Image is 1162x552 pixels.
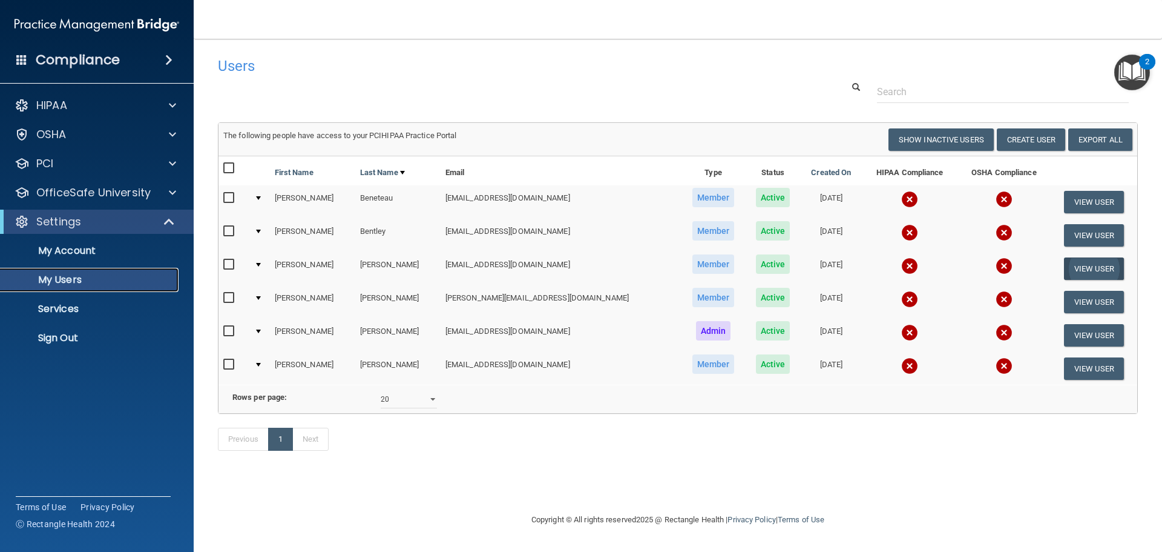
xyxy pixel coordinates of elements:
td: [EMAIL_ADDRESS][DOMAIN_NAME] [441,319,681,352]
a: HIPAA [15,98,176,113]
th: Type [681,156,746,185]
p: OSHA [36,127,67,142]
h4: Users [218,58,747,74]
td: [DATE] [800,352,862,385]
td: [PERSON_NAME] [270,219,355,252]
span: Member [692,221,735,241]
td: [PERSON_NAME] [270,352,355,385]
span: Active [756,221,790,241]
button: View User [1064,291,1124,313]
td: [EMAIL_ADDRESS][DOMAIN_NAME] [441,352,681,385]
a: Last Name [360,165,405,180]
span: Member [692,354,735,374]
a: Previous [218,428,269,451]
a: Next [292,428,329,451]
td: [DATE] [800,252,862,285]
span: Member [692,254,735,274]
a: Privacy Policy [727,515,775,524]
span: Member [692,288,735,307]
img: cross.ca9f0e7f.svg [901,324,918,341]
p: PCI [36,156,53,171]
p: My Account [8,245,173,257]
p: My Users [8,274,173,286]
button: View User [1064,224,1124,247]
img: cross.ca9f0e7f.svg [996,291,1013,308]
td: Bentley [355,219,441,252]
th: HIPAA Compliance [862,156,957,185]
a: OSHA [15,127,176,142]
b: Rows per page: [232,393,287,402]
a: 1 [268,428,293,451]
td: [PERSON_NAME] [270,185,355,219]
td: [PERSON_NAME] [270,252,355,285]
a: Created On [811,165,851,180]
button: Show Inactive Users [888,128,994,151]
img: cross.ca9f0e7f.svg [996,191,1013,208]
img: cross.ca9f0e7f.svg [996,324,1013,341]
img: cross.ca9f0e7f.svg [901,357,918,374]
td: [PERSON_NAME] [355,252,441,285]
img: cross.ca9f0e7f.svg [901,191,918,208]
p: Settings [36,214,81,229]
img: cross.ca9f0e7f.svg [901,224,918,241]
td: [DATE] [800,319,862,352]
td: [PERSON_NAME][EMAIL_ADDRESS][DOMAIN_NAME] [441,285,681,319]
img: cross.ca9f0e7f.svg [996,258,1013,274]
img: cross.ca9f0e7f.svg [901,258,918,274]
img: cross.ca9f0e7f.svg [996,357,1013,374]
span: Active [756,188,790,207]
td: Beneteau [355,185,441,219]
td: [DATE] [800,219,862,252]
div: 2 [1145,62,1149,78]
td: [DATE] [800,185,862,219]
a: Export All [1068,128,1132,151]
button: View User [1064,258,1124,280]
span: The following people have access to your PCIHIPAA Practice Portal [223,131,457,140]
button: View User [1064,357,1124,380]
span: Active [756,354,790,374]
a: First Name [275,165,313,180]
button: Create User [997,128,1065,151]
th: Status [746,156,800,185]
span: Active [756,254,790,274]
p: Services [8,303,173,315]
p: OfficeSafe University [36,185,151,200]
td: [EMAIL_ADDRESS][DOMAIN_NAME] [441,185,681,219]
td: [EMAIL_ADDRESS][DOMAIN_NAME] [441,219,681,252]
img: cross.ca9f0e7f.svg [996,224,1013,241]
td: [PERSON_NAME] [355,285,441,319]
button: Open Resource Center, 2 new notifications [1114,55,1150,90]
input: Search [877,81,1129,103]
p: Sign Out [8,332,173,344]
img: cross.ca9f0e7f.svg [901,291,918,308]
th: OSHA Compliance [957,156,1051,185]
span: Active [756,321,790,341]
h4: Compliance [36,52,120,68]
td: [EMAIL_ADDRESS][DOMAIN_NAME] [441,252,681,285]
a: Privacy Policy [80,501,135,513]
span: Active [756,288,790,307]
a: OfficeSafe University [15,185,176,200]
span: Ⓒ Rectangle Health 2024 [16,518,115,530]
td: [PERSON_NAME] [270,285,355,319]
span: Member [692,188,735,207]
span: Admin [696,321,731,341]
td: [PERSON_NAME] [355,319,441,352]
button: View User [1064,191,1124,213]
a: Terms of Use [16,501,66,513]
a: Terms of Use [778,515,824,524]
th: Email [441,156,681,185]
div: Copyright © All rights reserved 2025 @ Rectangle Health | | [457,500,899,539]
a: PCI [15,156,176,171]
a: Settings [15,214,176,229]
td: [PERSON_NAME] [355,352,441,385]
td: [DATE] [800,285,862,319]
img: PMB logo [15,13,179,37]
td: [PERSON_NAME] [270,319,355,352]
p: HIPAA [36,98,67,113]
button: View User [1064,324,1124,347]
